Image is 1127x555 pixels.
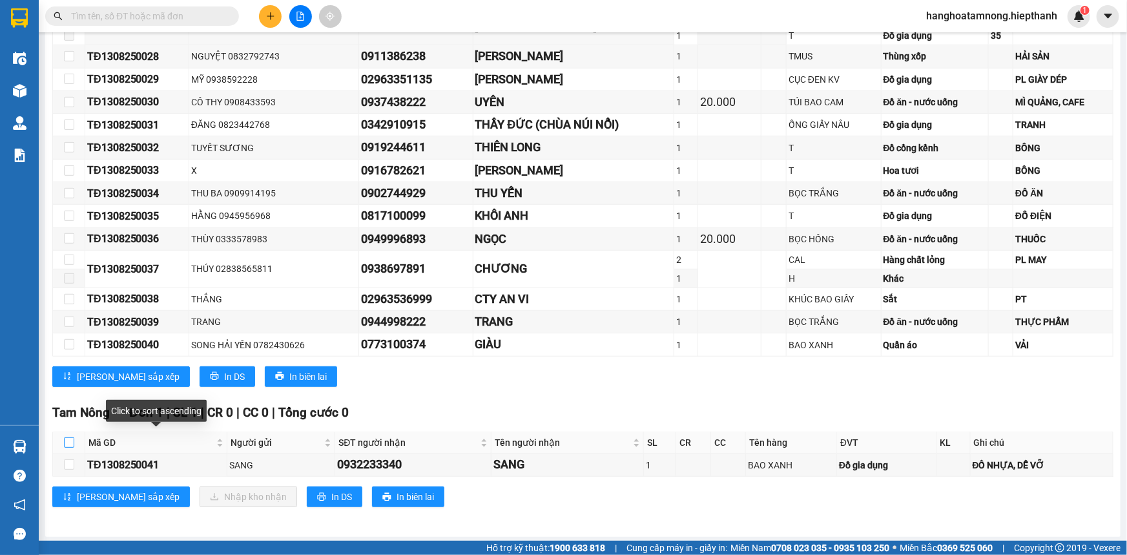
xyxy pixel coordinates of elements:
[493,456,641,474] div: SANG
[676,253,696,267] div: 2
[361,116,471,134] div: 0342910915
[884,95,987,109] div: Đồ ăn - nước uống
[359,45,473,68] td: 0911386238
[700,93,759,111] div: 20.000
[495,435,630,450] span: Tên người nhận
[361,335,471,353] div: 0773100374
[359,114,473,136] td: 0342910915
[884,118,987,132] div: Đồ gia dụng
[475,260,672,278] div: CHƯƠNG
[326,12,335,21] span: aim
[77,490,180,504] span: [PERSON_NAME] sắp xếp
[789,118,879,132] div: ỐNG GIẤY NÂU
[676,141,696,155] div: 1
[1015,232,1111,246] div: THUỐC
[361,93,471,111] div: 0937438222
[789,271,879,286] div: H
[85,45,189,68] td: TĐ1308250028
[87,291,187,307] div: TĐ1308250038
[85,205,189,227] td: TĐ1308250035
[359,205,473,227] td: 0817100099
[359,228,473,251] td: 0949996893
[491,454,644,476] td: SANG
[243,405,269,420] span: CC 0
[676,292,696,306] div: 1
[473,160,675,182] td: ĐỨC NGUYỄN
[359,136,473,159] td: 0919244611
[789,253,879,267] div: CAL
[884,232,987,246] div: Đồ ăn - nước uống
[191,163,357,178] div: X
[837,432,936,454] th: ĐVT
[771,543,889,553] strong: 0708 023 035 - 0935 103 250
[361,230,471,248] div: 0949996893
[646,458,674,472] div: 1
[884,163,987,178] div: Hoa tươi
[475,230,672,248] div: NGỌC
[85,114,189,136] td: TĐ1308250031
[676,271,696,286] div: 1
[676,72,696,87] div: 1
[361,138,471,156] div: 0919244611
[224,370,245,384] span: In DS
[14,528,26,540] span: message
[789,292,879,306] div: KHÚC BAO GIẤY
[473,288,675,311] td: CTY AN VI
[1015,118,1111,132] div: TRANH
[191,49,357,63] div: NGUYỆT 0832792743
[1102,10,1114,22] span: caret-down
[372,487,444,507] button: printerIn biên lai
[361,207,471,225] div: 0817100099
[361,70,471,89] div: 02963351135
[626,541,727,555] span: Cung cấp máy in - giấy in:
[475,290,672,308] div: CTY AN VI
[361,260,471,278] div: 0938697891
[937,543,993,553] strong: 0369 525 060
[191,209,357,223] div: HẰNG 0945956968
[473,114,675,136] td: THẦY ĐỨC (CHÙA NÚI NỔI)
[789,209,879,223] div: T
[331,490,352,504] span: In DS
[1015,49,1111,63] div: HẢI SẢN
[1015,292,1111,306] div: PT
[473,228,675,251] td: NGỌC
[191,186,357,200] div: THU BA 0909914195
[1082,6,1087,15] span: 1
[789,141,879,155] div: T
[259,5,282,28] button: plus
[676,163,696,178] div: 1
[87,208,187,224] div: TĐ1308250035
[473,205,675,227] td: KHÔI ANH
[87,48,187,65] div: TĐ1308250028
[789,28,879,43] div: T
[676,209,696,223] div: 1
[52,405,110,420] span: Tam Nông
[884,186,987,200] div: Đồ ăn - nước uống
[1015,209,1111,223] div: ĐỒ ĐIỆN
[87,94,187,110] div: TĐ1308250030
[359,333,473,356] td: 0773100374
[191,315,357,329] div: TRANG
[615,541,617,555] span: |
[296,12,305,21] span: file-add
[87,457,225,473] div: TĐ1308250041
[475,138,672,156] div: THIÊN LONG
[85,91,189,114] td: TĐ1308250030
[191,72,357,87] div: MỸ 0938592228
[63,372,72,382] span: sort-ascending
[900,541,993,555] span: Miền Bắc
[361,184,471,202] div: 0902744929
[789,95,879,109] div: TÚI BAO CAM
[475,70,672,89] div: [PERSON_NAME]
[884,315,987,329] div: Đồ ăn - nước uống
[272,405,275,420] span: |
[884,253,987,267] div: Hàng chất lỏng
[884,49,987,63] div: Thùng xốp
[87,337,187,353] div: TĐ1308250040
[1015,141,1111,155] div: BÔNG
[87,162,187,178] div: TĐ1308250033
[88,435,214,450] span: Mã GD
[13,116,26,130] img: warehouse-icon
[473,136,675,159] td: THIÊN LONG
[473,91,675,114] td: UYÊN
